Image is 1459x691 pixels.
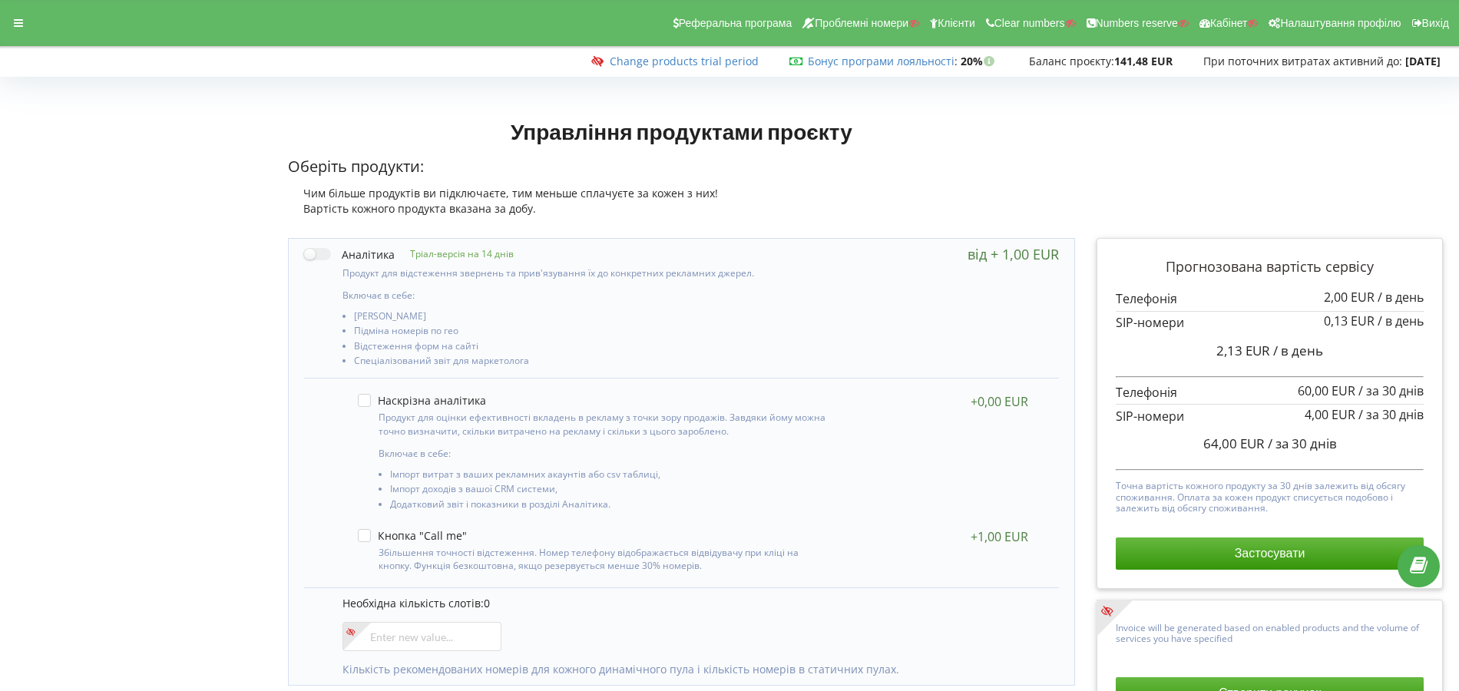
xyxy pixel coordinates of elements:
p: Продукт для оцінки ефективності вкладень в рекламу з точки зору продажів. Завдяки йому можна точн... [379,411,827,437]
p: Продукт для відстеження звернень та прив'язування їх до конкретних рекламних джерел. [342,266,832,279]
span: Налаштування профілю [1280,17,1401,29]
li: Імпорт витрат з ваших рекламних акаунтів або csv таблиці, [390,469,827,484]
div: +0,00 EUR [971,394,1028,409]
span: / за 30 днів [1358,382,1424,399]
span: Вихід [1422,17,1449,29]
span: / в день [1378,289,1424,306]
li: Імпорт доходів з вашої CRM системи, [390,484,827,498]
div: Вартість кожного продукта вказана за добу. [288,201,1076,217]
p: SIP-номери [1116,408,1424,425]
p: Точна вартість кожного продукту за 30 днів залежить від обсягу споживання. Оплата за кожен продук... [1116,477,1424,514]
p: Оберіть продукти: [288,156,1076,178]
span: Проблемні номери [815,17,908,29]
span: 4,00 EUR [1305,406,1355,423]
span: 2,00 EUR [1324,289,1375,306]
span: Баланс проєкту: [1029,54,1114,68]
span: / за 30 днів [1358,406,1424,423]
span: 0 [484,596,490,610]
strong: [DATE] [1405,54,1441,68]
strong: 20% [961,54,998,68]
a: Change products trial period [610,54,759,68]
span: Клієнти [938,17,975,29]
span: / за 30 днів [1268,435,1337,452]
strong: 141,48 EUR [1114,54,1173,68]
p: Включає в себе: [379,447,827,460]
div: Чим більше продуктів ви підключаєте, тим меньше сплачуєте за кожен з них! [288,186,1076,201]
li: Додатковий звіт і показники в розділі Аналітика. [390,499,827,514]
span: При поточних витратах активний до: [1203,54,1402,68]
p: Збільшення точності відстеження. Номер телефону відображається відвідувачу при кліці на кнопку. Ф... [379,546,827,572]
p: Необхідна кількість слотів: [342,596,1044,611]
p: Тріал-версія на 14 днів [395,247,514,260]
span: Numbers reserve [1096,17,1178,29]
div: +1,00 EUR [971,529,1028,544]
li: Підміна номерів по гео [354,326,832,340]
span: Реферальна програма [679,17,792,29]
span: : [808,54,958,68]
p: Invoice will be generated based on enabled products and the volume of services you have specified [1116,619,1424,645]
label: Наскрізна аналітика [358,394,486,407]
label: Аналітика [304,246,395,263]
li: Спеціалізований звіт для маркетолога [354,355,832,370]
span: 60,00 EUR [1298,382,1355,399]
p: SIP-номери [1116,314,1424,332]
span: 64,00 EUR [1203,435,1265,452]
span: Clear numbers [994,17,1065,29]
span: Кабінет [1210,17,1248,29]
span: / в день [1378,312,1424,329]
p: Телефонія [1116,384,1424,402]
p: Включає в себе: [342,289,832,302]
label: Кнопка "Call me" [358,529,467,542]
span: 2,13 EUR [1216,342,1270,359]
li: Відстеження форм на сайті [354,341,832,355]
li: [PERSON_NAME] [354,311,832,326]
div: від + 1,00 EUR [968,246,1059,262]
a: Бонус програми лояльності [808,54,954,68]
p: Телефонія [1116,290,1424,308]
span: / в день [1273,342,1323,359]
p: Кількість рекомендованих номерів для кожного динамічного пула і кількість номерів в статичних пулах. [342,662,1044,677]
span: 0,13 EUR [1324,312,1375,329]
h1: Управління продуктами проєкту [288,117,1076,145]
p: Прогнозована вартість сервісу [1116,257,1424,277]
input: Enter new value... [342,622,501,651]
button: Застосувати [1116,537,1424,570]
